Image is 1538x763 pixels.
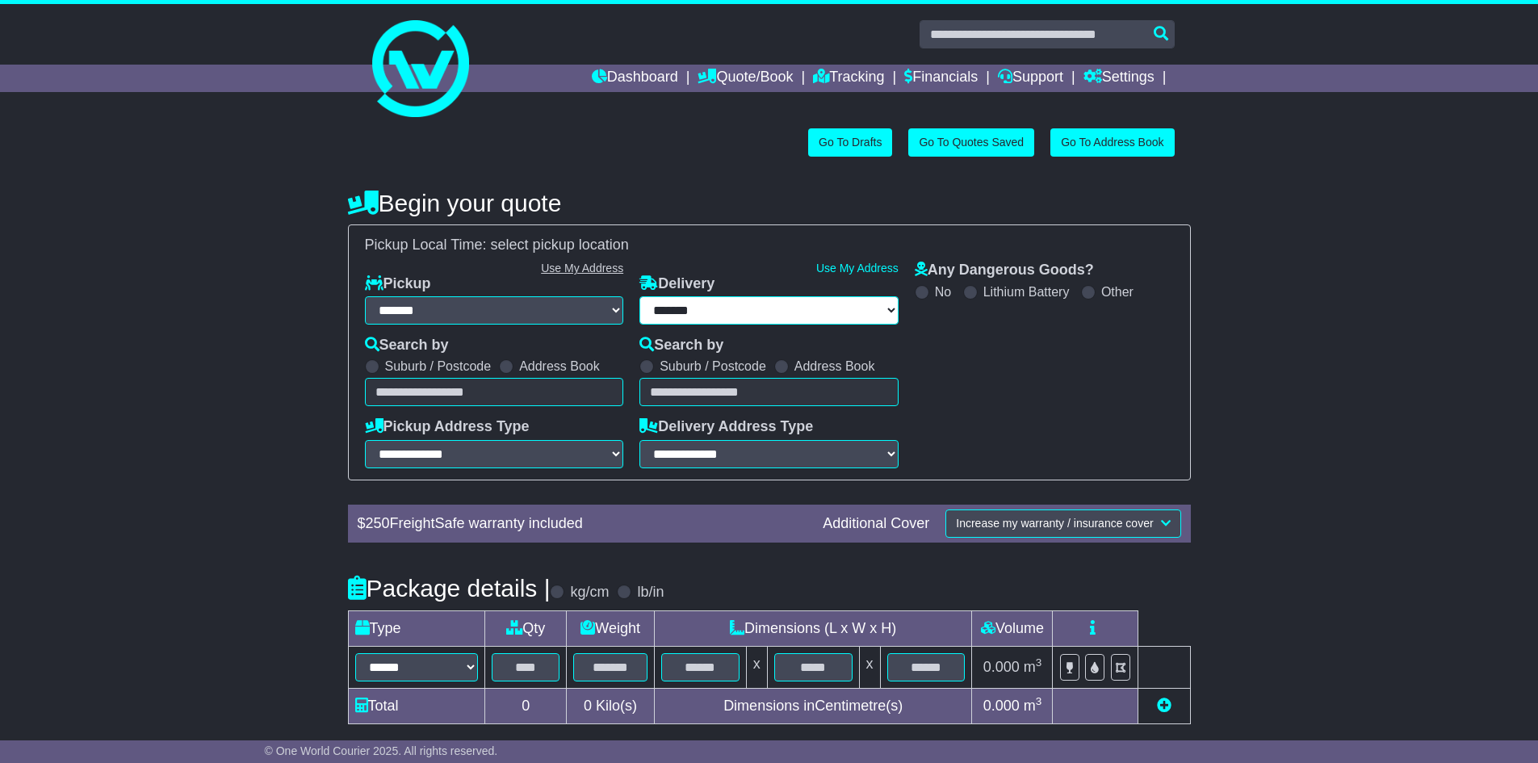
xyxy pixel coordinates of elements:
td: Kilo(s) [567,688,655,723]
label: Address Book [519,358,600,374]
label: Suburb / Postcode [385,358,492,374]
label: Any Dangerous Goods? [915,262,1094,279]
label: Pickup Address Type [365,418,530,436]
sup: 3 [1036,695,1042,707]
td: Volume [972,610,1053,646]
span: 0 [584,698,592,714]
a: Go To Address Book [1050,128,1174,157]
label: Other [1101,284,1134,300]
label: Address Book [794,358,875,374]
label: Pickup [365,275,431,293]
label: Suburb / Postcode [660,358,766,374]
a: Use My Address [541,262,623,275]
span: 0.000 [983,698,1020,714]
span: Increase my warranty / insurance cover [956,517,1153,530]
div: $ FreightSafe warranty included [350,515,815,533]
a: Support [998,65,1063,92]
td: Dimensions in Centimetre(s) [654,688,972,723]
label: Lithium Battery [983,284,1070,300]
label: Delivery [639,275,715,293]
button: Increase my warranty / insurance cover [945,509,1180,538]
td: Total [348,688,485,723]
span: m [1024,698,1042,714]
label: lb/in [637,584,664,602]
td: 0 [485,688,567,723]
a: Add new item [1157,698,1171,714]
label: Search by [639,337,723,354]
span: select pickup location [491,237,629,253]
a: Use My Address [816,262,899,275]
span: © One World Courier 2025. All rights reserved. [265,744,498,757]
div: Additional Cover [815,515,937,533]
td: x [746,646,767,688]
a: Go To Quotes Saved [908,128,1034,157]
a: Go To Drafts [808,128,892,157]
label: kg/cm [570,584,609,602]
a: Tracking [813,65,884,92]
span: 250 [366,515,390,531]
h4: Package details | [348,575,551,602]
h4: Begin your quote [348,190,1191,216]
a: Quote/Book [698,65,793,92]
div: Pickup Local Time: [357,237,1182,254]
td: Type [348,610,485,646]
label: Search by [365,337,449,354]
label: Delivery Address Type [639,418,813,436]
label: No [935,284,951,300]
a: Dashboard [592,65,678,92]
td: Weight [567,610,655,646]
td: x [859,646,880,688]
span: 0.000 [983,659,1020,675]
td: Dimensions (L x W x H) [654,610,972,646]
sup: 3 [1036,656,1042,669]
span: m [1024,659,1042,675]
a: Settings [1083,65,1155,92]
a: Financials [904,65,978,92]
td: Qty [485,610,567,646]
